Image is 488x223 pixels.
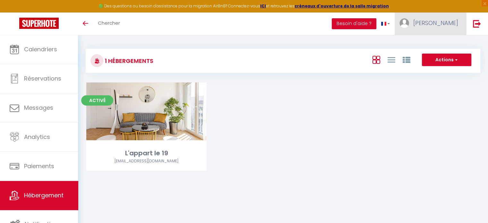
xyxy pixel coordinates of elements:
span: Hébergement [24,191,64,199]
a: Vue par Groupe [402,54,410,65]
a: Vue en Liste [387,54,395,65]
span: Réservations [24,74,61,82]
span: [PERSON_NAME] [413,19,458,27]
a: Vue en Box [372,54,380,65]
button: Ouvrir le widget de chat LiveChat [5,3,24,22]
span: Analytics [24,133,50,141]
span: Activé [81,95,113,106]
button: Besoin d'aide ? [332,18,376,29]
span: Chercher [98,20,120,26]
div: Airbnb [86,158,207,164]
button: Actions [422,54,471,66]
a: créneaux d'ouverture de la salle migration [295,3,389,9]
h3: 1 Hébergements [103,54,153,68]
span: Calendriers [24,45,57,53]
a: ... [PERSON_NAME] [395,13,466,35]
a: ICI [260,3,266,9]
img: ... [399,18,409,28]
a: Chercher [93,13,125,35]
span: Messages [24,104,53,112]
img: Super Booking [19,18,59,29]
img: logout [473,20,481,28]
span: Paiements [24,162,54,170]
div: L'appart le 19 [86,148,207,158]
